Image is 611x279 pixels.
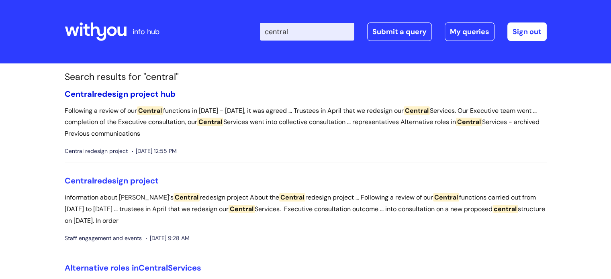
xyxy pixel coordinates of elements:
a: Centralredesign project [65,175,159,186]
span: Central [456,118,482,126]
span: central [492,205,518,213]
span: Central [433,193,459,202]
span: Central [65,175,94,186]
p: information about [PERSON_NAME]'s redesign project About the redesign project ... Following a rev... [65,192,547,226]
span: Central redesign project [65,146,128,156]
span: Central [65,89,94,99]
span: Central [197,118,223,126]
span: Staff engagement and events [65,233,142,243]
span: Central [404,106,430,115]
a: Sign out [507,22,547,41]
a: My queries [445,22,495,41]
div: | - [260,22,547,41]
h1: Search results for "central" [65,71,547,83]
span: Central [137,106,163,115]
span: Central [279,193,305,202]
input: Search [260,23,354,41]
span: Central [174,193,200,202]
a: Submit a query [367,22,432,41]
p: info hub [133,25,159,38]
span: Central [229,205,255,213]
span: Central [139,263,168,273]
span: [DATE] 9:28 AM [146,233,190,243]
a: Centralredesign project hub [65,89,176,99]
span: [DATE] 12:55 PM [132,146,177,156]
a: Alternative roles inCentralServices [65,263,201,273]
p: Following a review of our functions in [DATE] - [DATE], it was agreed ... Trustees in April that ... [65,105,547,140]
